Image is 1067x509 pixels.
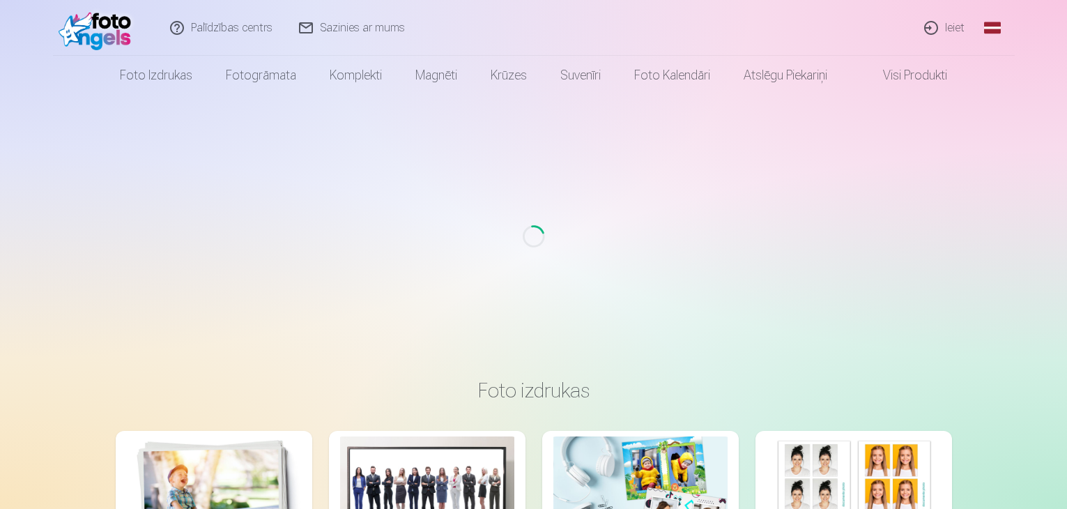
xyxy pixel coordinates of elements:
a: Krūzes [474,56,544,95]
img: /fa1 [59,6,139,50]
a: Komplekti [313,56,399,95]
a: Suvenīri [544,56,617,95]
a: Atslēgu piekariņi [727,56,844,95]
a: Visi produkti [844,56,964,95]
a: Foto izdrukas [103,56,209,95]
a: Fotogrāmata [209,56,313,95]
h3: Foto izdrukas [127,378,941,403]
a: Foto kalendāri [617,56,727,95]
a: Magnēti [399,56,474,95]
